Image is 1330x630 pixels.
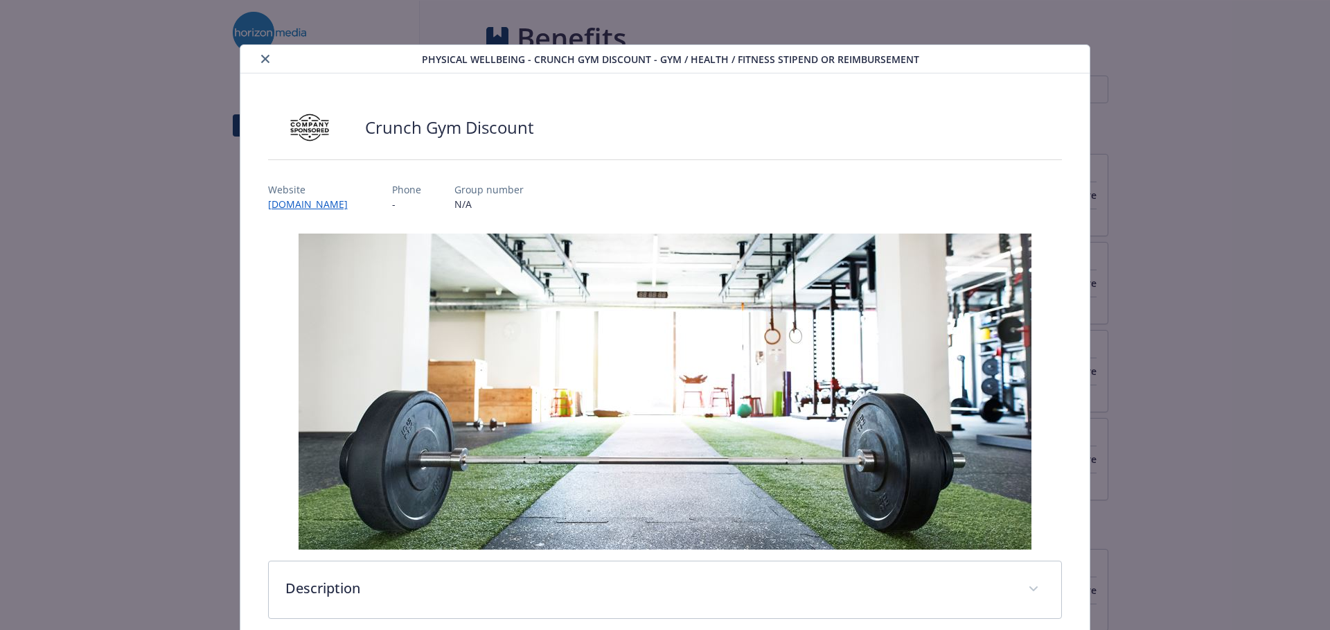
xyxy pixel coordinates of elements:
[269,561,1062,618] div: Description
[365,116,534,139] h2: Crunch Gym Discount
[268,107,351,148] img: Company Sponsored
[392,182,421,197] p: Phone
[454,182,524,197] p: Group number
[268,182,359,197] p: Website
[285,578,1012,599] p: Description
[422,52,919,67] span: Physical Wellbeing - Crunch Gym Discount - Gym / Health / Fitness Stipend or reimbursement
[257,51,274,67] button: close
[268,198,359,211] a: [DOMAIN_NAME]
[392,197,421,211] p: -
[299,234,1031,550] img: banner
[454,197,524,211] p: N/A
